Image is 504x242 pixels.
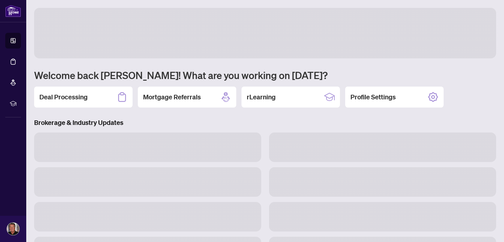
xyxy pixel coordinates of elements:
[247,92,276,102] h2: rLearning
[7,223,19,235] img: Profile Icon
[34,69,496,81] h1: Welcome back [PERSON_NAME]! What are you working on [DATE]?
[39,92,88,102] h2: Deal Processing
[34,118,496,127] h3: Brokerage & Industry Updates
[5,5,21,17] img: logo
[143,92,201,102] h2: Mortgage Referrals
[350,92,396,102] h2: Profile Settings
